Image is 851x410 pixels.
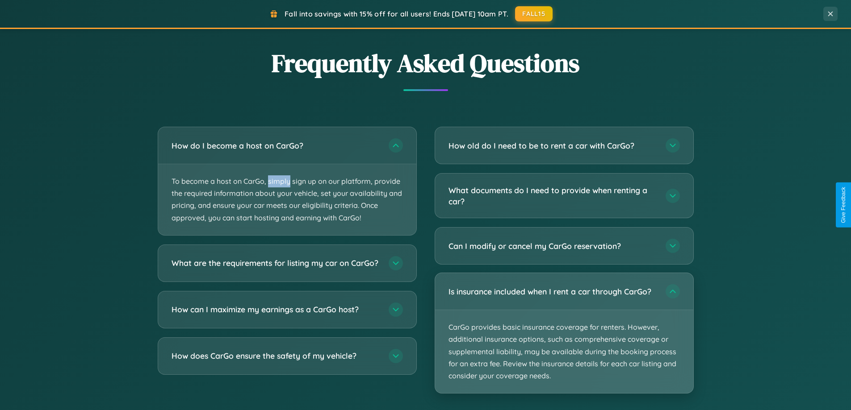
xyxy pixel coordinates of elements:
[449,185,657,207] h3: What documents do I need to provide when renting a car?
[172,140,380,151] h3: How do I become a host on CarGo?
[172,257,380,269] h3: What are the requirements for listing my car on CarGo?
[840,187,847,223] div: Give Feedback
[172,350,380,361] h3: How does CarGo ensure the safety of my vehicle?
[515,6,553,21] button: FALL15
[285,9,508,18] span: Fall into savings with 15% off for all users! Ends [DATE] 10am PT.
[172,304,380,315] h3: How can I maximize my earnings as a CarGo host?
[158,164,416,235] p: To become a host on CarGo, simply sign up on our platform, provide the required information about...
[449,286,657,297] h3: Is insurance included when I rent a car through CarGo?
[449,140,657,151] h3: How old do I need to be to rent a car with CarGo?
[158,46,694,80] h2: Frequently Asked Questions
[435,310,693,393] p: CarGo provides basic insurance coverage for renters. However, additional insurance options, such ...
[449,240,657,252] h3: Can I modify or cancel my CarGo reservation?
